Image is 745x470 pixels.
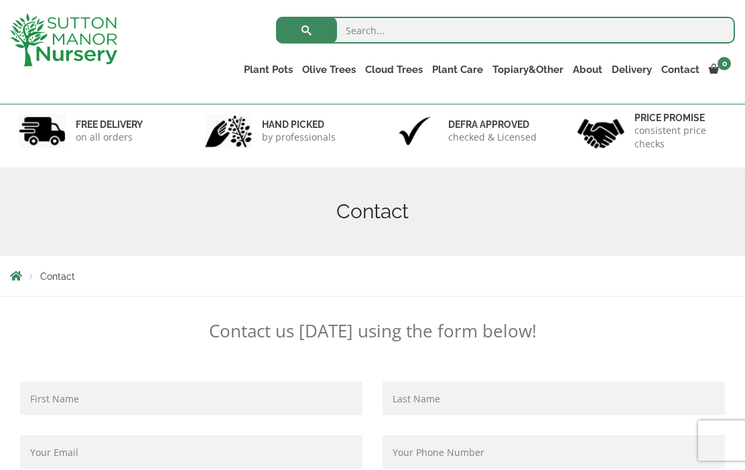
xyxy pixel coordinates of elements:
[607,60,657,79] a: Delivery
[383,382,725,415] input: Last Name
[276,17,735,44] input: Search...
[40,271,75,282] span: Contact
[488,60,568,79] a: Topiary&Other
[10,320,735,341] p: Contact us [DATE] using the form below!
[262,131,336,144] p: by professionals
[20,435,362,469] input: Your Email
[262,119,336,131] h6: hand picked
[76,131,143,144] p: on all orders
[19,114,66,148] img: 1.jpg
[427,60,488,79] a: Plant Care
[718,57,731,70] span: 0
[391,114,438,148] img: 3.jpg
[448,119,537,131] h6: Defra approved
[297,60,360,79] a: Olive Trees
[10,270,735,281] nav: Breadcrumbs
[383,435,725,469] input: Your Phone Number
[205,114,252,148] img: 2.jpg
[20,382,362,415] input: First Name
[10,13,117,66] img: logo
[448,131,537,144] p: checked & Licensed
[578,110,624,151] img: 4.jpg
[568,60,607,79] a: About
[239,60,297,79] a: Plant Pots
[634,124,726,151] p: consistent price checks
[657,60,704,79] a: Contact
[634,112,726,124] h6: Price promise
[76,119,143,131] h6: FREE DELIVERY
[360,60,427,79] a: Cloud Trees
[10,200,735,224] h1: Contact
[704,60,735,79] a: 0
